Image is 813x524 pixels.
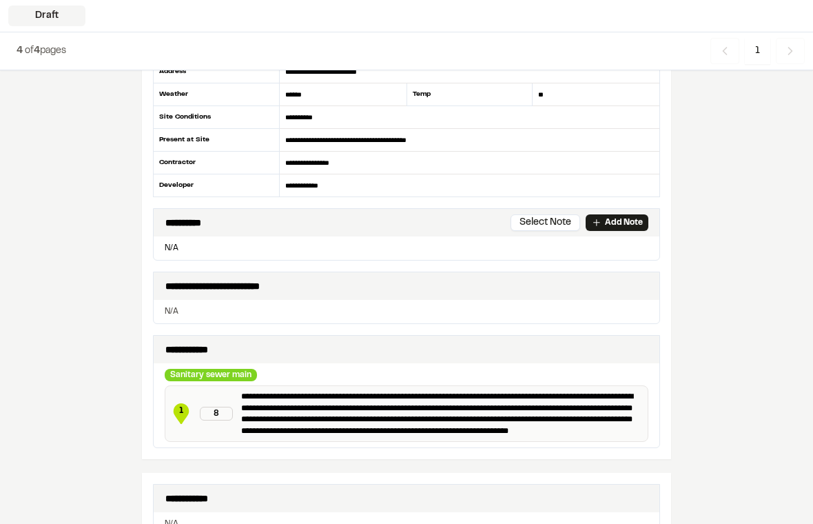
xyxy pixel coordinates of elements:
[153,61,280,83] div: Address
[153,152,280,174] div: Contractor
[153,106,280,129] div: Site Conditions
[17,43,66,59] p: of pages
[710,38,805,64] nav: Navigation
[406,83,533,106] div: Temp
[153,129,280,152] div: Present at Site
[165,369,257,381] div: Sanitary sewer main
[605,216,643,229] p: Add Note
[200,407,233,421] div: 8
[153,174,280,196] div: Developer
[34,47,40,55] span: 4
[17,47,23,55] span: 4
[8,6,85,26] div: Draft
[171,405,192,417] span: 1
[511,214,580,231] button: Select Note
[165,305,648,318] p: N/A
[745,38,770,64] span: 1
[159,242,654,254] p: N/A
[153,83,280,106] div: Weather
